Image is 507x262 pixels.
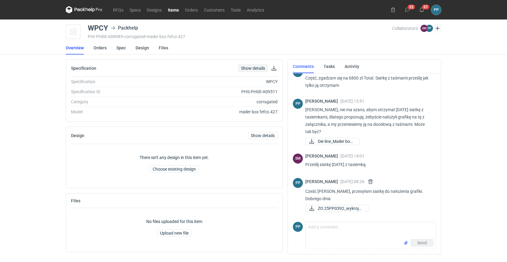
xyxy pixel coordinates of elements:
[305,154,340,158] span: [PERSON_NAME]
[431,5,441,15] div: Paweł Puch
[345,60,359,73] a: Activity
[145,34,185,39] span: • mailer box fefco 427
[159,41,168,55] a: Files
[270,65,278,72] button: Download specification
[71,133,84,138] h2: Design
[426,25,433,32] figcaption: PP
[201,6,228,13] a: Customers
[305,138,360,145] div: Die line_Mailer box F427 (CBCP), external dimensions 190 x 120 x 80 mm.pdf
[417,241,427,245] span: Send
[420,25,428,32] figcaption: SM
[71,198,80,203] h2: Files
[71,109,154,115] div: Model
[411,239,433,246] button: Send
[154,89,278,95] div: PHS-PH00-A09511
[402,5,412,15] button: 22
[305,205,366,212] div: ZO.25PP0392_wykrojnik.pdf
[144,6,165,13] a: Designs
[305,161,431,168] p: Prześlij siatkę [DATE] z tasiemką.
[318,138,354,145] span: Die line_Mailer box ...
[305,179,340,184] span: [PERSON_NAME]
[136,41,149,55] a: Design
[154,99,278,105] div: corrugated
[434,24,441,32] button: Edit collaborators
[154,109,278,115] div: mailer box fefco 427
[293,178,303,188] figcaption: PP
[157,229,191,237] button: Upload new file
[71,66,96,71] h2: Specification
[88,24,108,32] div: WPCY
[146,218,202,225] p: No files uploaded for this item
[305,106,431,135] p: [PERSON_NAME], nie ma szans, abym otrzymał [DATE] siatkę z tasiemkami, dlatego proponuję, żebyści...
[305,138,360,145] a: Die line_Mailer box ...
[71,99,154,105] div: Category
[431,5,441,15] button: PP
[293,99,303,109] figcaption: PP
[150,165,199,173] button: Choose existing design
[228,6,244,13] a: Tools
[140,154,209,161] p: There isn't any design in this item yet.
[324,60,335,73] a: Tasks
[71,79,154,85] div: Specification
[340,154,364,158] span: [DATE] 14:01
[293,222,303,232] figcaption: PP
[293,154,303,164] div: Sebastian Markut
[182,6,201,13] a: Orders
[305,205,368,212] a: ZO.25PP0392_wykrojni...
[154,79,278,85] div: WPCY
[318,205,363,212] span: ZO.25PP0392_wykrojni...
[160,231,189,235] span: Upload new file
[153,167,196,171] span: Choose existing design
[305,99,340,104] span: [PERSON_NAME]
[417,5,427,15] button: 57
[340,179,364,184] span: [DATE] 08:26
[293,99,303,109] div: Paweł Puch
[71,89,154,95] div: Specification ID
[116,41,126,55] a: Spec
[88,34,392,39] div: PHI-PH00-A08985
[392,26,418,31] span: Collaborators
[244,6,267,13] a: Analytics
[123,34,145,39] span: • corrugated
[66,6,102,13] svg: Packhelp Pro
[293,178,303,188] div: Paweł Puch
[238,65,268,72] a: Show details
[248,132,278,139] a: Show details
[293,154,303,164] figcaption: SM
[340,99,364,104] span: [DATE] 13:51
[305,74,431,89] p: Część, zgadzam się na 6800 zł Total. Siatkę z taśmami prześlę jak tylko ją otrzymam
[66,41,84,55] a: Overview
[165,6,182,13] a: Items
[111,24,138,32] div: Packhelp
[305,188,431,202] p: Cześć [PERSON_NAME], przesyłam siatkę do nałożenia grafiki. Dobrego dnia
[293,222,303,232] div: Paweł Puch
[126,6,144,13] a: Specs
[293,60,314,73] a: Comments
[110,6,126,13] a: RFQs
[94,41,107,55] a: Orders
